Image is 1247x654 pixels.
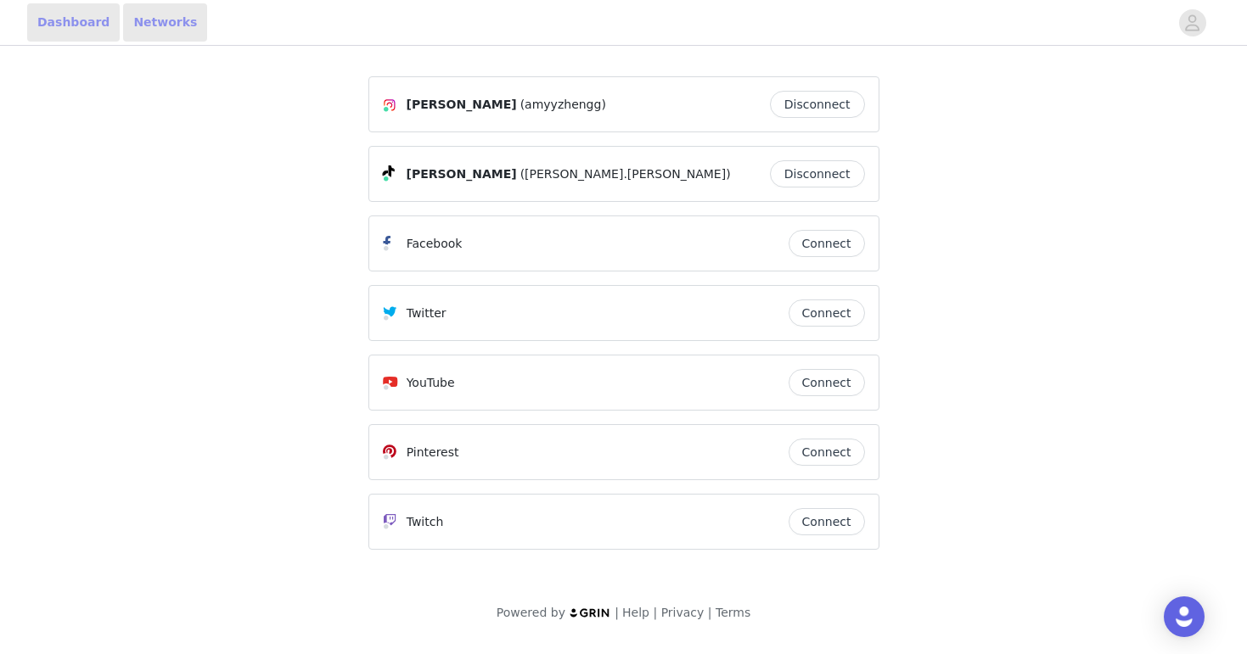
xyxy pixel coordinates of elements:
button: Connect [789,299,865,327]
a: Networks [123,3,207,42]
a: Privacy [661,606,705,619]
span: | [708,606,712,619]
button: Disconnect [770,160,865,187]
a: Help [622,606,649,619]
p: YouTube [407,374,455,392]
button: Connect [789,369,865,396]
p: Twitter [407,305,447,322]
p: Facebook [407,235,463,253]
p: Twitch [407,513,444,531]
a: Terms [716,606,750,619]
button: Connect [789,439,865,466]
button: Connect [789,508,865,535]
span: [PERSON_NAME] [407,96,517,114]
img: Instagram Icon [383,98,396,112]
a: Dashboard [27,3,120,42]
p: Pinterest [407,444,459,461]
span: ([PERSON_NAME].[PERSON_NAME]) [520,165,731,183]
span: | [653,606,657,619]
span: [PERSON_NAME] [407,165,517,183]
span: (amyyzhengg) [520,96,606,114]
img: logo [569,607,611,618]
div: Open Intercom Messenger [1164,596,1205,637]
span: Powered by [497,606,565,619]
span: | [615,606,619,619]
button: Connect [789,230,865,257]
button: Disconnect [770,91,865,118]
div: avatar [1184,9,1200,36]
